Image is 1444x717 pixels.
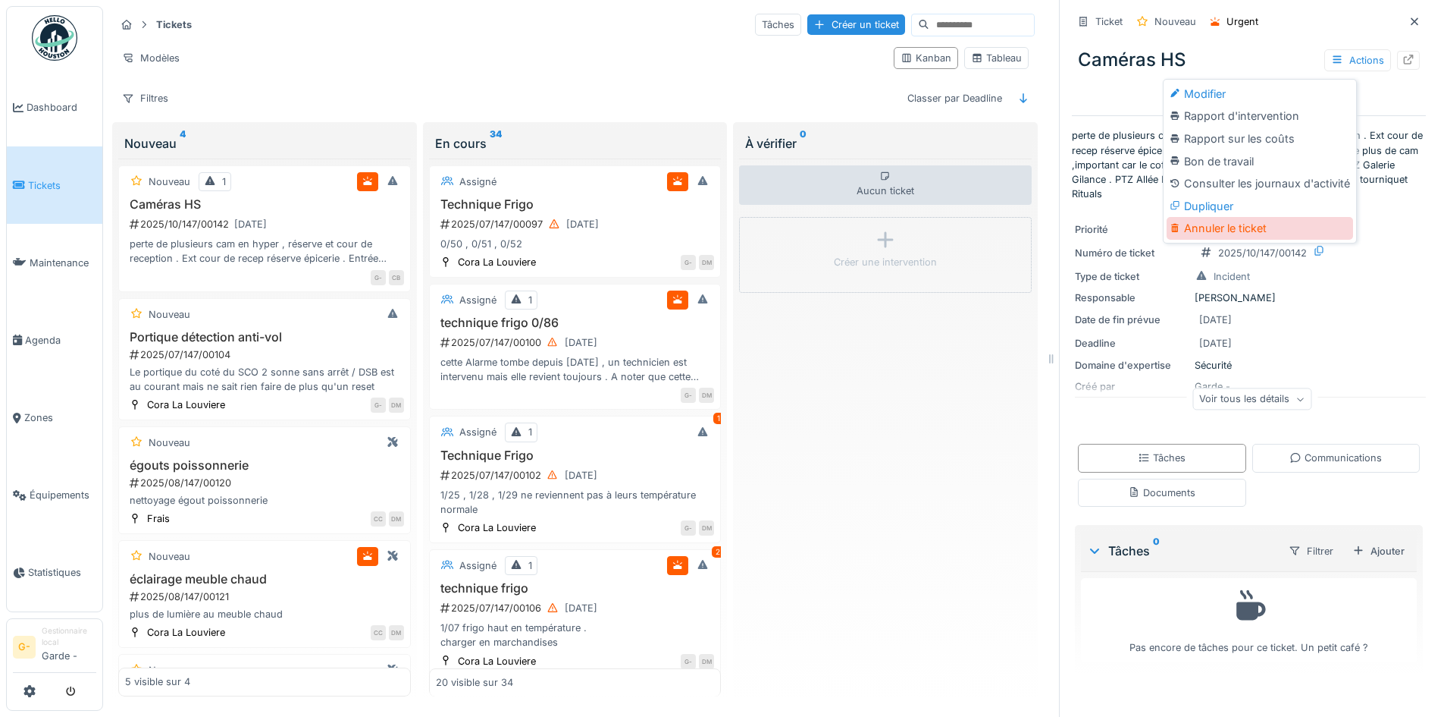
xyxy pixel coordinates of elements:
[435,134,716,153] div: En cours
[149,307,190,322] div: Nouveau
[371,625,386,640] div: CC
[25,333,96,347] span: Agenda
[1324,49,1391,71] div: Actions
[699,255,714,270] div: DM
[125,237,404,266] div: perte de plusieurs cam en hyper , réserve et cour de reception . Ext cour de recep réserve épicer...
[681,520,696,536] div: G-
[42,625,96,649] div: Gestionnaire local
[1199,336,1232,351] div: [DATE]
[436,581,715,596] h3: technique frigo
[901,51,951,65] div: Kanban
[459,293,496,307] div: Assigné
[125,458,404,473] h3: égouts poissonnerie
[371,511,386,527] div: CC
[800,134,807,153] sup: 0
[30,488,96,502] span: Équipements
[807,14,905,35] div: Créer un ticket
[1075,246,1189,260] div: Numéro de ticket
[439,599,715,618] div: 2025/07/147/00106
[27,100,96,115] span: Dashboard
[1075,358,1189,373] div: Domaine d'expertise
[1154,14,1196,29] div: Nouveau
[436,488,715,517] div: 1/25 , 1/28 , 1/29 ne reviennent pas à leurs température normale
[745,134,1026,153] div: À vérifier
[115,87,175,109] div: Filtres
[699,520,714,536] div: DM
[1167,127,1353,150] div: Rapport sur les coûts
[147,511,170,526] div: Frais
[1075,291,1423,305] div: [PERSON_NAME]
[389,625,404,640] div: DM
[149,436,190,450] div: Nouveau
[1167,150,1353,173] div: Bon de travail
[1075,291,1189,305] div: Responsable
[436,448,715,463] h3: Technique Frigo
[371,270,386,285] div: G-
[1075,222,1189,237] div: Priorité
[128,347,404,362] div: 2025/07/147/00104
[565,601,597,615] div: [DATE]
[901,87,1009,109] div: Classer par Deadline
[389,398,404,413] div: DM
[681,654,696,669] div: G-
[1226,14,1258,29] div: Urgent
[1289,451,1382,465] div: Communications
[699,388,714,403] div: DM
[739,165,1032,205] div: Aucun ticket
[234,217,267,231] div: [DATE]
[1095,14,1123,29] div: Ticket
[150,17,198,32] strong: Tickets
[115,47,186,69] div: Modèles
[125,675,190,690] div: 5 visible sur 4
[1128,486,1195,500] div: Documents
[1072,40,1426,80] div: Caméras HS
[1087,542,1276,560] div: Tâches
[528,558,532,573] div: 1
[699,654,714,669] div: DM
[565,468,597,483] div: [DATE]
[389,511,404,527] div: DM
[149,549,190,564] div: Nouveau
[147,625,225,640] div: Cora La Louviere
[1214,269,1250,284] div: Incident
[458,520,536,535] div: Cora La Louviere
[125,330,404,344] h3: Portique détection anti-vol
[28,178,96,193] span: Tickets
[125,607,404,621] div: plus de lumière au meuble chaud
[1091,585,1407,656] div: Pas encore de tâches pour ce ticket. Un petit café ?
[439,333,715,352] div: 2025/07/147/00100
[1218,246,1307,260] div: 2025/10/147/00142
[128,590,404,604] div: 2025/08/147/00121
[439,215,715,234] div: 2025/07/147/00097
[681,388,696,403] div: G-
[389,270,404,285] div: CB
[439,466,715,485] div: 2025/07/147/00102
[147,398,225,412] div: Cora La Louviere
[1153,542,1160,560] sup: 0
[1075,313,1189,327] div: Date de fin prévue
[1075,358,1423,373] div: Sécurité
[971,51,1022,65] div: Tableau
[712,546,724,558] div: 2
[222,175,226,189] div: 1
[28,565,96,580] span: Statistiques
[458,654,536,668] div: Cora La Louviere
[128,215,404,234] div: 2025/10/147/00142
[459,175,496,189] div: Assigné
[125,197,404,212] h3: Caméras HS
[1138,451,1186,465] div: Tâches
[180,134,186,153] sup: 4
[1072,128,1426,201] p: perte de plusieurs cam en hyper , réserve et cour de reception . Ext cour de recep réserve épicer...
[1167,217,1353,240] div: Annuler le ticket
[528,293,532,307] div: 1
[30,256,96,270] span: Maintenance
[1282,540,1340,562] div: Filtrer
[1167,83,1353,105] div: Modifier
[1075,336,1189,351] div: Deadline
[1167,172,1353,195] div: Consulter les journaux d'activité
[13,636,36,659] li: G-
[128,476,404,490] div: 2025/08/147/00120
[436,621,715,649] div: 1/07 frigo haut en température . charger en marchandises
[1346,541,1411,561] div: Ajouter
[125,493,404,508] div: nettoyage égout poissonnerie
